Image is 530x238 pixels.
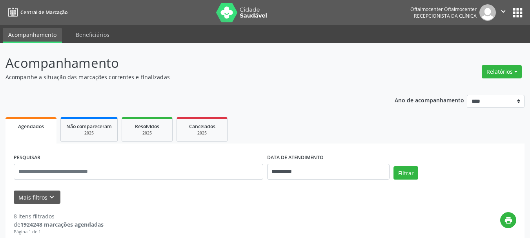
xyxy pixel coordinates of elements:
a: Beneficiários [70,28,115,42]
div: 2025 [127,130,167,136]
a: Central de Marcação [5,6,67,19]
button: Mais filtroskeyboard_arrow_down [14,191,60,204]
i: keyboard_arrow_down [47,193,56,202]
p: Ano de acompanhamento [395,95,464,105]
i: print [504,216,513,225]
strong: 1924248 marcações agendadas [20,221,104,228]
a: Acompanhamento [3,28,62,43]
label: PESQUISAR [14,152,40,164]
div: Oftalmocenter Oftalmocenter [410,6,477,13]
p: Acompanhamento [5,53,369,73]
button: apps [511,6,525,20]
span: Cancelados [189,123,215,130]
button: Relatórios [482,65,522,78]
div: Página 1 de 1 [14,229,104,235]
i:  [499,7,508,16]
span: Resolvidos [135,123,159,130]
span: Central de Marcação [20,9,67,16]
p: Acompanhe a situação das marcações correntes e finalizadas [5,73,369,81]
div: 8 itens filtrados [14,212,104,220]
div: 2025 [66,130,112,136]
label: DATA DE ATENDIMENTO [267,152,324,164]
span: Não compareceram [66,123,112,130]
img: img [479,4,496,21]
div: 2025 [182,130,222,136]
button: Filtrar [393,166,418,180]
div: de [14,220,104,229]
span: Recepcionista da clínica [414,13,477,19]
button:  [496,4,511,21]
button: print [500,212,516,228]
span: Agendados [18,123,44,130]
